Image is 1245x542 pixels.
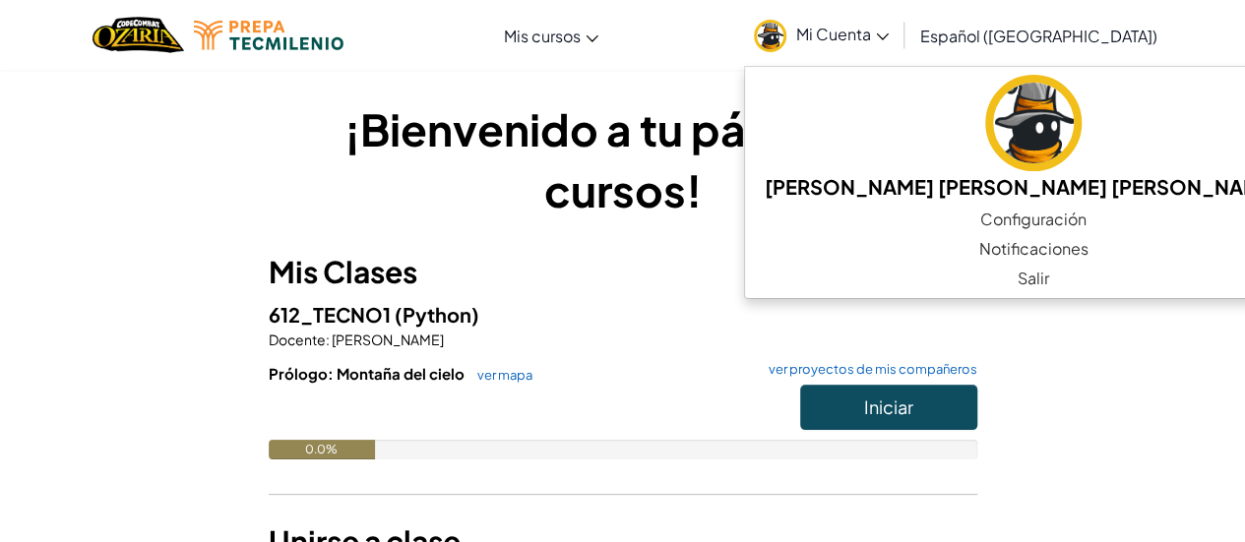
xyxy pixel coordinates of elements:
span: Docente [269,331,326,348]
img: Home [93,15,184,55]
a: Mis cursos [494,9,608,62]
span: Mi Cuenta [796,24,889,44]
a: ver mapa [467,367,532,383]
span: Mis cursos [504,26,581,46]
span: 612_TECNO1 [269,302,395,327]
img: avatar [985,75,1082,171]
div: 0.0% [269,440,375,459]
a: Ozaria by CodeCombat logo [93,15,184,55]
span: Español ([GEOGRAPHIC_DATA]) [920,26,1157,46]
span: Prólogo: Montaña del cielo [269,364,467,383]
h3: Mis Clases [269,250,977,294]
img: Tecmilenio logo [194,21,343,50]
span: Notificaciones [979,237,1089,261]
a: Español ([GEOGRAPHIC_DATA]) [910,9,1167,62]
a: ver proyectos de mis compañeros [759,363,977,376]
span: : [326,331,330,348]
span: (Python) [395,302,479,327]
span: Iniciar [864,395,913,418]
img: avatar [754,20,786,52]
a: Mi Cuenta [744,4,899,66]
span: [PERSON_NAME] [330,331,444,348]
h1: ¡Bienvenido a tu página de cursos! [269,98,977,220]
button: Iniciar [800,385,977,430]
